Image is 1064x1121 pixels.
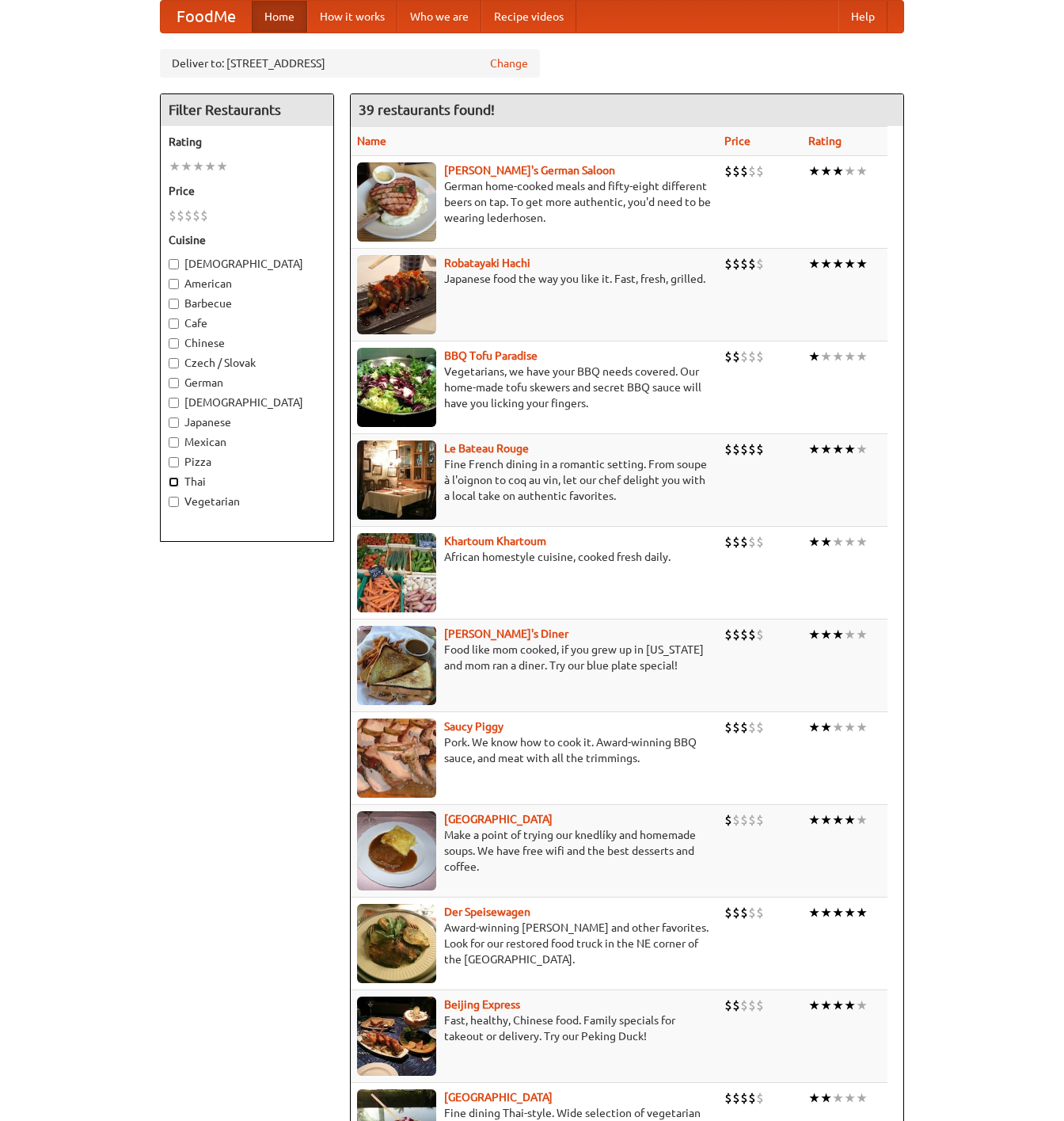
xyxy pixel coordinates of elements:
label: American [169,276,325,292]
li: $ [732,997,740,1014]
a: [PERSON_NAME]'s Diner [444,627,568,640]
a: Der Speisewagen [444,906,530,918]
li: ★ [856,533,868,551]
li: ★ [808,904,820,921]
li: ★ [856,904,868,921]
li: $ [748,162,756,180]
li: ★ [856,997,868,1014]
label: Czech / Slovak [169,355,325,371]
img: saucy.jpg [357,719,436,798]
img: robatayaki.jpg [357,255,436,334]
label: [DEMOGRAPHIC_DATA] [169,395,325,410]
a: Beijing Express [444,998,520,1011]
a: Le Bateau Rouge [444,442,529,455]
li: $ [748,626,756,643]
li: ★ [820,904,832,921]
input: Pizza [169,457,179,467]
li: ★ [169,158,180,175]
li: $ [724,1089,732,1107]
label: Vegetarian [169,494,325,509]
input: Thai [169,477,179,487]
a: Saucy Piggy [444,720,503,733]
li: $ [724,440,732,458]
li: $ [756,904,764,921]
li: $ [748,997,756,1014]
div: Deliver to: [STREET_ADDRESS] [160,49,540,78]
li: $ [756,719,764,736]
p: German home-cooked meals and fifty-eight different beers on tap. To get more authentic, you'd nee... [357,178,712,226]
li: $ [740,440,748,458]
li: $ [724,162,732,180]
label: [DEMOGRAPHIC_DATA] [169,256,325,272]
li: $ [748,904,756,921]
li: $ [748,1089,756,1107]
li: $ [756,255,764,273]
li: $ [756,440,764,458]
input: Chinese [169,338,179,349]
li: $ [740,811,748,829]
li: ★ [820,533,832,551]
p: Food like mom cooked, if you grew up in [US_STATE] and mom ran a diner. Try our blue plate special! [357,642,712,673]
a: FoodMe [161,1,252,32]
li: $ [748,719,756,736]
li: $ [748,255,756,273]
a: Price [724,135,750,147]
h5: Price [169,183,325,199]
li: $ [724,904,732,921]
li: $ [740,162,748,180]
li: $ [192,207,200,224]
li: $ [748,440,756,458]
li: ★ [808,348,820,365]
a: Home [252,1,307,32]
li: ★ [832,348,844,365]
li: $ [748,533,756,551]
li: ★ [808,255,820,273]
li: $ [732,255,740,273]
input: Czech / Slovak [169,358,179,368]
li: ★ [856,255,868,273]
p: Award-winning [PERSON_NAME] and other favorites. Look for our restored food truck in the NE corne... [357,920,712,967]
li: $ [748,348,756,365]
input: Mexican [169,437,179,448]
li: ★ [844,811,856,829]
img: bateaurouge.jpg [357,440,436,520]
li: ★ [808,1089,820,1107]
a: Khartoum Khartoum [444,535,546,547]
a: Who we are [397,1,481,32]
li: $ [732,719,740,736]
li: $ [756,811,764,829]
li: ★ [844,904,856,921]
li: $ [756,626,764,643]
p: Pork. We know how to cook it. Award-winning BBQ sauce, and meat with all the trimmings. [357,734,712,766]
li: ★ [820,440,832,458]
li: ★ [844,997,856,1014]
li: ★ [820,255,832,273]
li: ★ [844,162,856,180]
li: $ [724,348,732,365]
li: ★ [204,158,216,175]
li: ★ [844,348,856,365]
li: ★ [808,626,820,643]
a: BBQ Tofu Paradise [444,349,538,362]
img: czechpoint.jpg [357,811,436,890]
li: ★ [216,158,228,175]
li: $ [732,533,740,551]
a: Rating [808,135,842,147]
li: ★ [832,719,844,736]
li: $ [724,811,732,829]
label: Pizza [169,454,325,470]
li: ★ [832,1089,844,1107]
li: $ [724,997,732,1014]
li: $ [732,162,740,180]
li: $ [756,162,764,180]
li: ★ [844,533,856,551]
img: tofuparadise.jpg [357,348,436,427]
li: ★ [832,904,844,921]
li: $ [740,626,748,643]
b: [GEOGRAPHIC_DATA] [444,1091,553,1104]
